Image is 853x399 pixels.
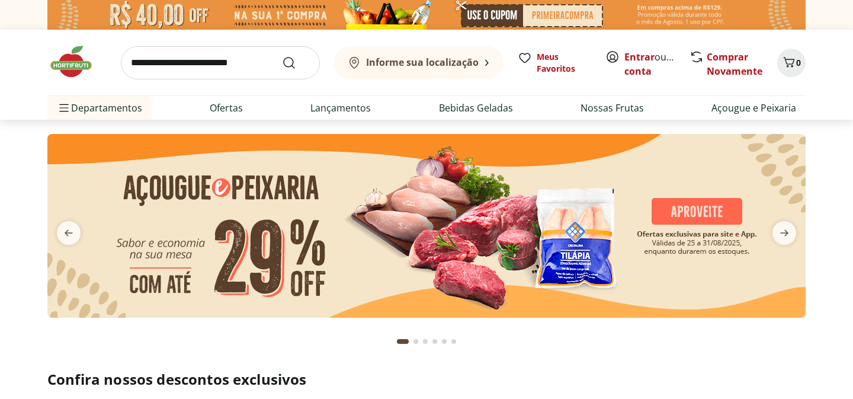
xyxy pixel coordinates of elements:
button: Go to page 4 from fs-carousel [430,327,440,356]
span: Departamentos [57,94,142,122]
span: ou [624,50,677,78]
button: Current page from fs-carousel [395,327,411,356]
a: Meus Favoritos [518,51,591,75]
img: açougue [47,134,806,318]
button: next [763,221,806,245]
h2: Confira nossos descontos exclusivos [47,370,806,389]
button: Menu [57,94,71,122]
a: Comprar Novamente [707,50,762,78]
span: 0 [796,57,801,68]
img: Hortifruti [47,44,107,79]
button: previous [47,221,90,245]
button: Informe sua localização [334,46,504,79]
button: Go to page 5 from fs-carousel [440,327,449,356]
button: Go to page 3 from fs-carousel [421,327,430,356]
a: Nossas Frutas [581,101,644,115]
b: Informe sua localização [366,56,479,69]
a: Criar conta [624,50,690,78]
a: Bebidas Geladas [439,101,513,115]
a: Lançamentos [310,101,371,115]
a: Açougue e Peixaria [711,101,796,115]
span: Meus Favoritos [537,51,591,75]
button: Carrinho [777,49,806,77]
input: search [121,46,320,79]
button: Submit Search [282,56,310,70]
button: Go to page 2 from fs-carousel [411,327,421,356]
a: Ofertas [210,101,243,115]
a: Entrar [624,50,655,63]
button: Go to page 6 from fs-carousel [449,327,458,356]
